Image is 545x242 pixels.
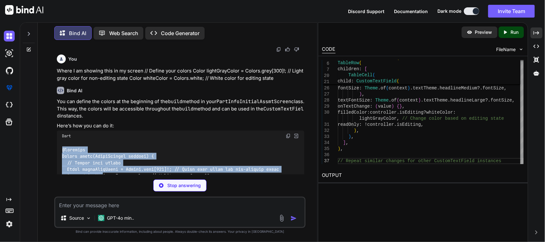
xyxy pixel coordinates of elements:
[450,98,485,103] span: headlineLarge
[365,66,367,72] span: [
[357,79,397,84] span: CustomTextField
[407,86,410,91] span: )
[512,98,515,103] span: ,
[322,146,329,152] div: 35
[496,46,516,53] span: FileName
[354,128,356,133] span: )
[386,86,389,91] span: (
[373,72,375,78] span: (
[437,86,440,91] span: .
[62,133,71,139] span: Dart
[322,110,329,116] div: 30
[402,116,504,121] span: // Change color based on editing state
[359,60,362,65] span: (
[391,104,394,109] span: )
[413,86,437,91] span: textTheme
[343,140,346,145] span: ]
[381,86,386,91] span: of
[359,116,397,121] span: lightGrayColor
[322,46,336,53] div: CODE
[340,146,343,151] span: ,
[179,106,193,112] code: build
[365,86,378,91] span: Theme
[57,98,305,120] p: You can define the colors at the beginning of the method in your class. This way, the colors will...
[370,104,373,109] span: :
[359,86,362,91] span: :
[421,122,423,127] span: ,
[362,79,364,85] span: :
[322,67,329,73] span: 7
[391,98,397,103] span: of
[397,98,399,103] span: (
[4,219,15,230] img: settings
[4,82,15,93] img: premium
[338,79,362,85] span: hintStyle
[394,122,397,127] span: .
[370,98,373,103] span: :
[322,73,329,79] span: 20
[338,79,351,84] span: child
[397,116,399,121] span: ,
[348,9,384,14] span: Discord Support
[391,79,394,85] span: (
[357,128,359,133] span: ,
[338,66,359,72] span: children
[467,29,473,35] img: preview
[109,29,138,37] p: Web Search
[367,79,391,85] span: TextStyle
[291,215,297,222] img: icon
[278,215,285,222] img: attachment
[4,31,15,42] img: darkChat
[475,29,492,35] p: Preview
[161,29,200,37] p: Code Generator
[348,72,373,78] span: TableCell
[338,104,370,109] span: onTextChange
[359,66,362,72] span: :
[472,158,501,163] span: d instances
[370,110,397,115] span: controller
[54,229,306,234] p: Bind can provide inaccurate information, including about people. Always double-check its answers....
[359,122,362,127] span: :
[418,98,421,103] span: )
[338,146,340,151] span: )
[69,215,84,221] p: Source
[286,133,291,139] img: copy
[351,134,354,139] span: ,
[348,134,351,139] span: )
[488,5,535,18] button: Invite Team
[322,91,329,97] div: 27
[322,158,329,164] div: 37
[375,98,389,103] span: Theme
[367,122,394,127] span: controller
[399,104,402,109] span: }
[67,87,82,94] h6: Bind AI
[338,98,370,103] span: textFontSize
[322,152,329,158] div: 36
[322,122,329,128] div: 31
[348,8,384,15] button: Discord Support
[168,98,182,105] code: build
[477,86,483,91] span: ?.
[107,215,134,221] p: GPT-4o min..
[285,47,290,52] img: like
[318,168,528,183] h2: OUTPUT
[293,133,299,139] img: Open in Browser
[440,86,477,91] span: headlineMedium
[397,79,399,84] span: (
[421,98,423,103] span: .
[322,134,329,140] div: 33
[511,29,519,35] p: Run
[437,8,461,14] span: Dark mode
[389,98,391,103] span: .
[322,79,329,85] span: 21
[68,56,77,62] h6: You
[448,98,450,103] span: .
[86,216,91,221] img: Pick Models
[424,98,448,103] span: textTheme
[399,98,418,103] span: context
[338,86,359,91] span: fontSize
[322,140,329,146] div: 34
[5,5,43,15] img: Bind AI
[399,110,424,115] span: isEditing
[397,110,399,115] span: .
